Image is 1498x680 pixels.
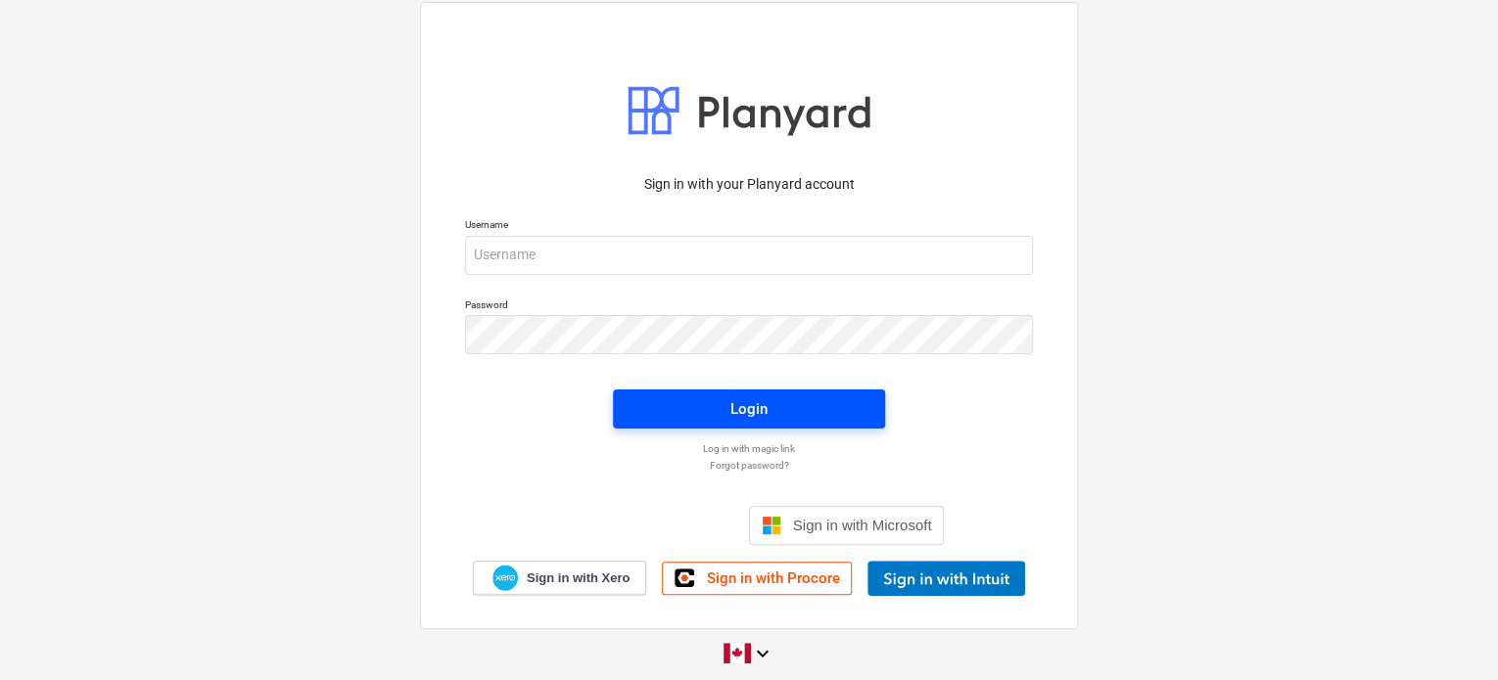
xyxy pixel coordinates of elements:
span: Sign in with Microsoft [793,517,932,533]
input: Username [465,236,1033,275]
p: Sign in with your Planyard account [465,174,1033,195]
div: Login [730,396,768,422]
a: Forgot password? [455,459,1043,472]
span: Sign in with Procore [706,569,839,587]
a: Sign in with Procore [662,562,852,595]
span: Sign in with Xero [527,569,630,587]
p: Username [465,218,1033,235]
i: keyboard_arrow_down [751,642,774,665]
a: Sign in with Xero [473,561,647,595]
p: Password [465,298,1033,315]
button: Login [613,389,885,429]
a: Log in with magic link [455,442,1043,455]
img: Microsoft logo [762,516,781,535]
img: Xero logo [492,565,518,591]
iframe: Sign in with Google Button [544,504,743,547]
